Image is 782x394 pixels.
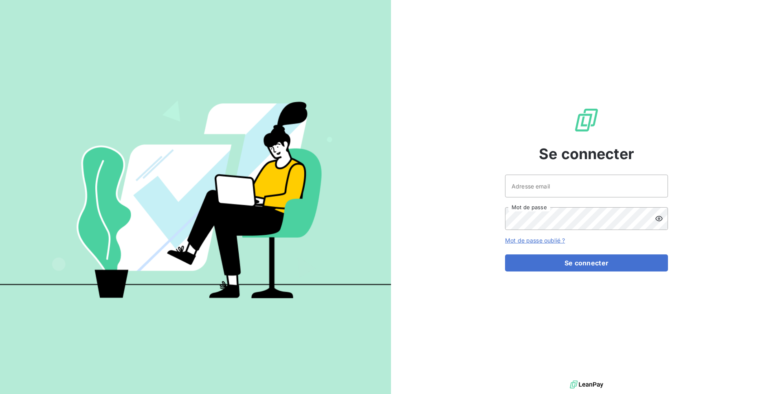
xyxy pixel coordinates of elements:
span: Se connecter [539,143,634,165]
a: Mot de passe oublié ? [505,237,565,244]
button: Se connecter [505,254,668,271]
img: Logo LeanPay [573,107,600,133]
img: logo [570,379,603,391]
input: placeholder [505,175,668,197]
